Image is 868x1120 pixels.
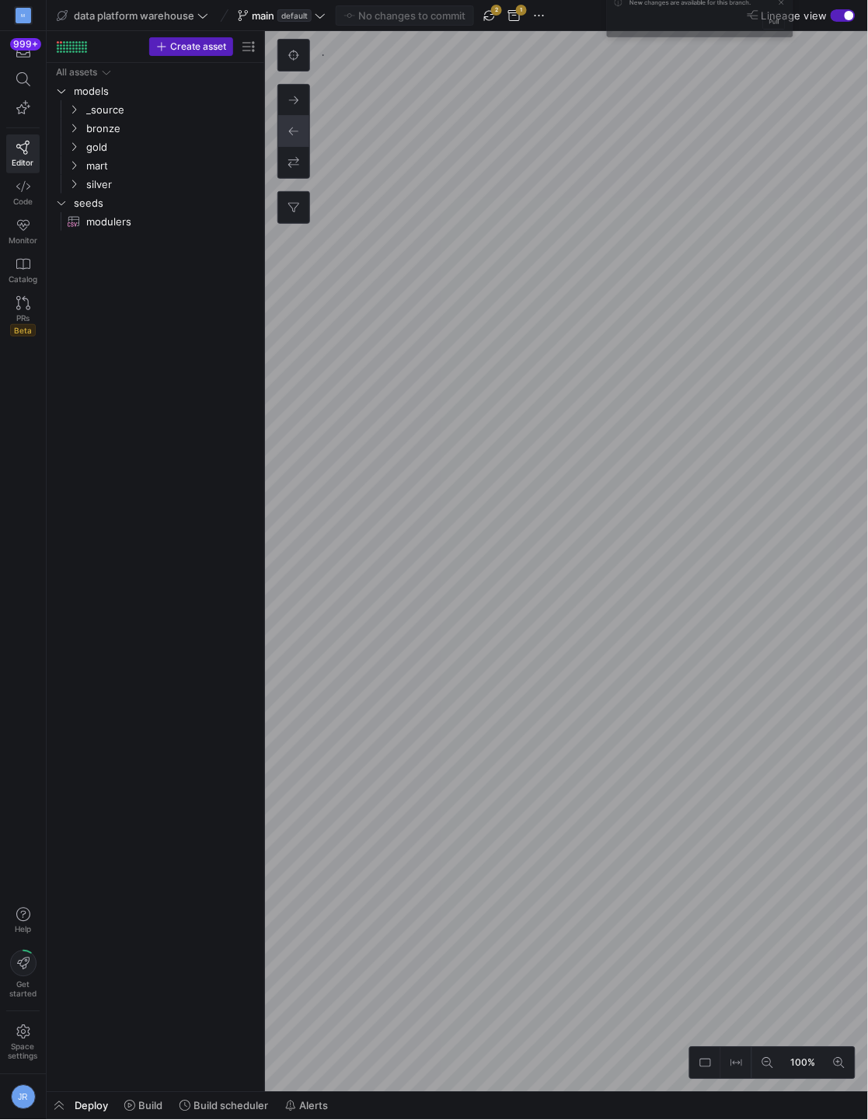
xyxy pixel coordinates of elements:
div: Press SPACE to select this row. [53,156,258,175]
span: New changes are available for this branch. [583,51,786,63]
span: Alerts [299,1100,328,1112]
button: maindefault [234,5,329,26]
div: Press SPACE to select this row. [53,138,258,156]
span: Help [13,925,33,934]
button: Build [117,1093,169,1119]
button: data platform warehouse [53,5,212,26]
button: JR [6,1081,40,1114]
span: Catalog [9,274,37,284]
div: 999+ [10,38,41,51]
button: Pull [805,75,842,102]
button: Help [6,901,40,941]
span: Deploy [75,1100,108,1112]
span: default [277,9,312,22]
span: Beta [10,324,36,337]
span: Get started [9,980,37,999]
a: Code [6,173,40,212]
div: M [16,8,31,23]
span: silver [86,176,256,194]
span: Pull [815,82,832,95]
div: All assets [56,67,97,78]
span: Space settings [9,1042,38,1061]
span: Build [138,1100,162,1112]
div: Press SPACE to select this row. [53,194,258,212]
div: Press SPACE to select this row. [53,212,258,231]
span: PRs [16,313,30,323]
span: Code [13,197,33,206]
a: Spacesettings [6,1018,40,1068]
div: Press SPACE to select this row. [53,119,258,138]
span: data platform warehouse [74,9,194,22]
button: Create asset [149,37,233,56]
div: Press SPACE to select this row. [53,63,258,82]
button: 999+ [6,37,40,65]
span: Build scheduler [193,1100,268,1112]
span: modulers​​​​​​ [86,213,240,231]
a: M [6,2,40,29]
button: Getstarted [6,944,40,1005]
div: Press SPACE to select this row. [53,82,258,100]
a: PRsBeta [6,290,40,343]
span: mart [86,157,256,175]
span: seeds [74,194,256,212]
span: Monitor [9,236,37,245]
a: modulers​​​​​​ [53,212,258,231]
span: models [74,82,256,100]
button: Alerts [278,1093,335,1119]
div: JR [11,1085,36,1110]
span: main [252,9,274,22]
span: _source [86,101,256,119]
a: Monitor [6,212,40,251]
span: Lineage view [762,9,828,22]
a: Editor [6,134,40,173]
span: Editor [12,158,34,167]
a: Catalog [6,251,40,290]
span: gold [86,138,256,156]
span: Create asset [170,41,226,52]
div: Press SPACE to select this row. [53,175,258,194]
button: Build scheduler [173,1093,275,1119]
span: bronze [86,120,256,138]
div: Press SPACE to select this row. [53,100,258,119]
